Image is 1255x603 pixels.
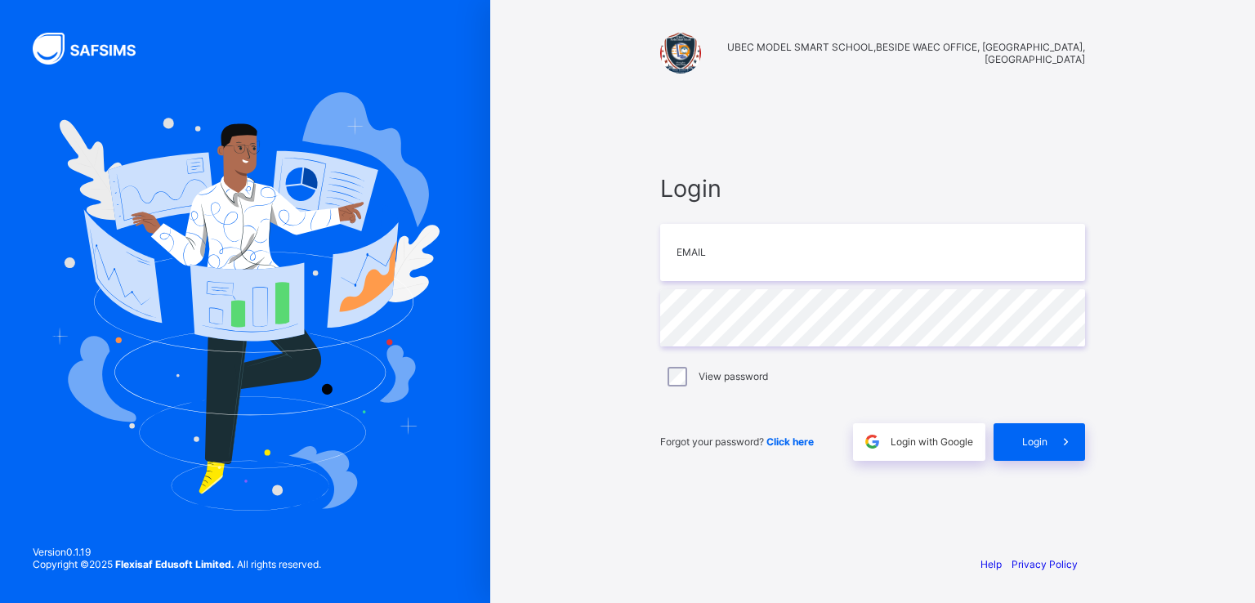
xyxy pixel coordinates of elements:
img: SAFSIMS Logo [33,33,155,65]
strong: Flexisaf Edusoft Limited. [115,558,234,570]
span: Copyright © 2025 All rights reserved. [33,558,321,570]
span: Forgot your password? [660,435,814,448]
a: Privacy Policy [1012,558,1078,570]
span: Version 0.1.19 [33,546,321,558]
span: Login with Google [891,435,973,448]
span: UBEC MODEL SMART SCHOOL,BESIDE WAEC OFFICE, [GEOGRAPHIC_DATA],[GEOGRAPHIC_DATA] [709,41,1085,65]
span: Login [1022,435,1047,448]
a: Help [980,558,1002,570]
span: Login [660,174,1085,203]
a: Click here [766,435,814,448]
img: Hero Image [51,92,440,511]
label: View password [699,370,768,382]
img: google.396cfc9801f0270233282035f929180a.svg [863,432,882,451]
